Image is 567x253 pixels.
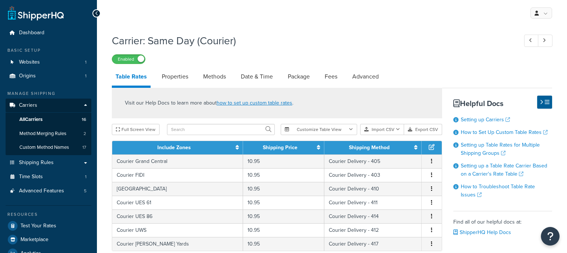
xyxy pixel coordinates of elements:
[6,69,91,83] a: Origins1
[125,99,293,107] p: Visit our Help Docs to learn more about .
[84,188,86,194] span: 5
[461,141,540,157] a: Setting up Table Rates for Multiple Shipping Groups
[324,209,422,223] td: Courier Delivery - 414
[82,144,86,151] span: 17
[112,55,145,64] label: Enabled
[112,68,151,88] a: Table Rates
[112,154,243,168] td: Courier Grand Central
[453,228,511,236] a: ShipperHQ Help Docs
[157,144,191,151] a: Include Zones
[6,184,91,198] li: Advanced Features
[85,59,86,65] span: 1
[6,233,91,246] a: Marketplace
[524,35,539,47] a: Previous Record
[19,102,37,109] span: Carriers
[85,73,86,79] span: 1
[6,184,91,198] a: Advanced Features5
[243,196,324,209] td: 10.95
[243,223,324,237] td: 10.95
[461,162,547,178] a: Setting up a Table Rate Carrier Based on a Carrier's Rate Table
[21,223,56,229] span: Test Your Rates
[112,237,243,251] td: Courier [PERSON_NAME] Yards
[217,99,292,107] a: how to set up custom table rates
[84,131,86,137] span: 2
[19,188,64,194] span: Advanced Features
[6,156,91,170] a: Shipping Rules
[19,160,54,166] span: Shipping Rules
[6,69,91,83] li: Origins
[158,68,192,86] a: Properties
[6,219,91,233] a: Test Your Rates
[541,227,560,246] button: Open Resource Center
[19,30,44,36] span: Dashboard
[324,182,422,196] td: Courier Delivery - 410
[349,68,382,86] a: Advanced
[82,116,86,123] span: 16
[461,116,510,124] a: Setting up Carriers
[112,196,243,209] td: Courier UES 61
[112,223,243,237] td: Courier UWS
[6,170,91,184] li: Time Slots
[6,127,91,141] a: Method Merging Rules2
[19,174,43,180] span: Time Slots
[263,144,297,151] a: Shipping Price
[281,124,357,135] button: Customize Table View
[349,144,390,151] a: Shipping Method
[453,99,552,108] h3: Helpful Docs
[112,209,243,223] td: Courier UES 86
[6,141,91,154] li: Custom Method Names
[6,47,91,54] div: Basic Setup
[112,182,243,196] td: [GEOGRAPHIC_DATA]
[243,168,324,182] td: 10.95
[6,170,91,184] a: Time Slots1
[404,124,442,135] button: Export CSV
[243,182,324,196] td: 10.95
[85,174,86,180] span: 1
[324,168,422,182] td: Courier Delivery - 403
[112,168,243,182] td: Courier FIDI
[538,35,552,47] a: Next Record
[19,144,69,151] span: Custom Method Names
[112,33,510,48] h1: Carrier: Same Day (Courier)
[453,211,552,238] div: Find all of our helpful docs at:
[324,154,422,168] td: Courier Delivery - 405
[324,223,422,237] td: Courier Delivery - 412
[19,116,42,123] span: All Carriers
[6,26,91,40] a: Dashboard
[461,183,535,199] a: How to Troubleshoot Table Rate Issues
[324,196,422,209] td: Courier Delivery - 411
[6,113,91,126] a: AllCarriers16
[243,237,324,251] td: 10.95
[243,154,324,168] td: 10.95
[6,55,91,69] a: Websites1
[19,131,66,137] span: Method Merging Rules
[19,73,36,79] span: Origins
[6,90,91,97] div: Manage Shipping
[6,55,91,69] li: Websites
[360,124,404,135] button: Import CSV
[243,209,324,223] td: 10.95
[6,141,91,154] a: Custom Method Names17
[6,99,91,112] a: Carriers
[284,68,314,86] a: Package
[6,99,91,155] li: Carriers
[237,68,277,86] a: Date & Time
[461,128,548,136] a: How to Set Up Custom Table Rates
[537,96,552,109] button: Hide Help Docs
[6,211,91,218] div: Resources
[199,68,230,86] a: Methods
[167,124,275,135] input: Search
[6,127,91,141] li: Method Merging Rules
[321,68,341,86] a: Fees
[19,59,40,65] span: Websites
[324,237,422,251] td: Courier Delivery - 417
[112,124,160,135] button: Full Screen View
[21,237,48,243] span: Marketplace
